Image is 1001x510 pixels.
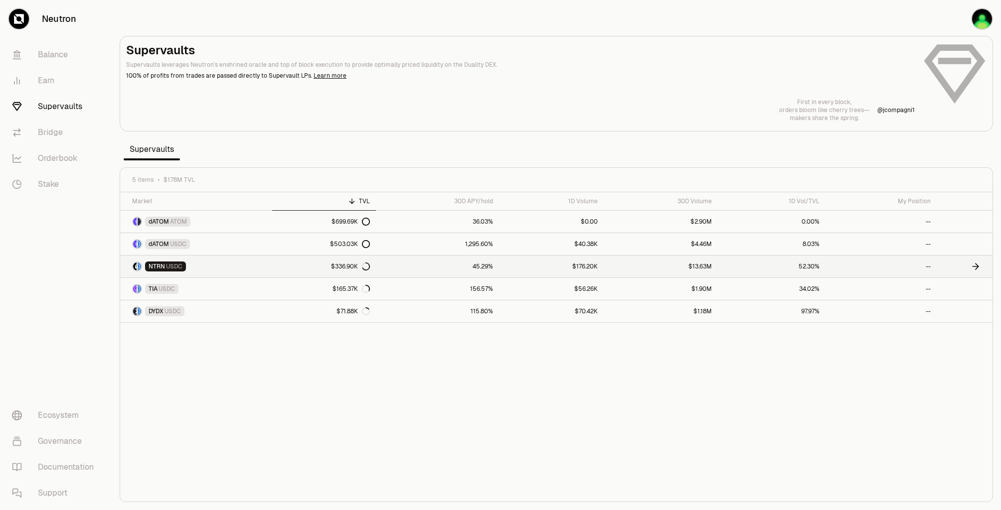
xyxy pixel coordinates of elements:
[4,145,108,171] a: Orderbook
[138,307,141,315] img: USDC Logo
[332,218,370,226] div: $699.69K
[724,197,820,205] div: 1D Vol/TVL
[718,255,826,277] a: 52.30%
[133,285,137,293] img: TIA Logo
[133,262,137,270] img: NTRN Logo
[278,197,370,205] div: TVL
[138,285,141,293] img: USDC Logo
[604,233,718,255] a: $4.46M
[4,42,108,68] a: Balance
[164,176,195,184] span: $1.78M TVL
[330,240,370,248] div: $503.03K
[499,300,604,322] a: $70.42K
[877,106,915,114] a: @jcompagni1
[382,197,493,205] div: 30D APY/hold
[376,300,499,322] a: 115.80%
[314,72,346,80] a: Learn more
[826,233,937,255] a: --
[877,106,915,114] p: @ jcompagni1
[826,211,937,233] a: --
[4,171,108,197] a: Stake
[376,233,499,255] a: 1,295.60%
[604,255,718,277] a: $13.63M
[972,9,992,29] img: jushiung112
[826,255,937,277] a: --
[499,233,604,255] a: $40.38K
[138,262,141,270] img: USDC Logo
[149,285,158,293] span: TIA
[718,278,826,300] a: 34.02%
[826,300,937,322] a: --
[132,197,266,205] div: Market
[124,139,180,159] span: Supervaults
[272,233,376,255] a: $503.03K
[138,218,141,226] img: ATOM Logo
[120,233,272,255] a: dATOM LogoUSDC LogodATOMUSDC
[779,98,869,122] a: First in every block,orders bloom like cherry trees—makers share the spring.
[779,106,869,114] p: orders bloom like cherry trees—
[120,255,272,277] a: NTRN LogoUSDC LogoNTRNUSDC
[272,211,376,233] a: $699.69K
[149,240,169,248] span: dATOM
[4,402,108,428] a: Ecosystem
[4,480,108,506] a: Support
[165,307,181,315] span: USDC
[272,300,376,322] a: $71.88K
[604,300,718,322] a: $1.18M
[604,278,718,300] a: $1.90M
[376,255,499,277] a: 45.29%
[120,211,272,233] a: dATOM LogoATOM LogodATOMATOM
[166,262,182,270] span: USDC
[4,68,108,94] a: Earn
[832,197,931,205] div: My Position
[149,307,164,315] span: DYDX
[499,255,604,277] a: $176.20K
[272,255,376,277] a: $336.90K
[336,307,370,315] div: $71.88K
[376,278,499,300] a: 156.57%
[138,240,141,248] img: USDC Logo
[604,211,718,233] a: $2.90M
[170,218,187,226] span: ATOM
[779,98,869,106] p: First in every block,
[779,114,869,122] p: makers share the spring.
[159,285,175,293] span: USDC
[132,176,154,184] span: 5 items
[120,278,272,300] a: TIA LogoUSDC LogoTIAUSDC
[826,278,937,300] a: --
[272,278,376,300] a: $165.37K
[133,240,137,248] img: dATOM Logo
[718,233,826,255] a: 8.03%
[718,211,826,233] a: 0.00%
[4,94,108,120] a: Supervaults
[126,71,915,80] p: 100% of profits from trades are passed directly to Supervault LPs.
[610,197,712,205] div: 30D Volume
[331,262,370,270] div: $336.90K
[126,60,915,69] p: Supervaults leverages Neutron's enshrined oracle and top of block execution to provide optimally ...
[376,211,499,233] a: 36.03%
[505,197,598,205] div: 1D Volume
[718,300,826,322] a: 97.97%
[4,120,108,145] a: Bridge
[126,42,915,58] h2: Supervaults
[4,428,108,454] a: Governance
[133,307,137,315] img: DYDX Logo
[120,300,272,322] a: DYDX LogoUSDC LogoDYDXUSDC
[149,218,169,226] span: dATOM
[149,262,165,270] span: NTRN
[499,278,604,300] a: $56.26K
[4,454,108,480] a: Documentation
[499,211,604,233] a: $0.00
[133,218,137,226] img: dATOM Logo
[170,240,186,248] span: USDC
[333,285,370,293] div: $165.37K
